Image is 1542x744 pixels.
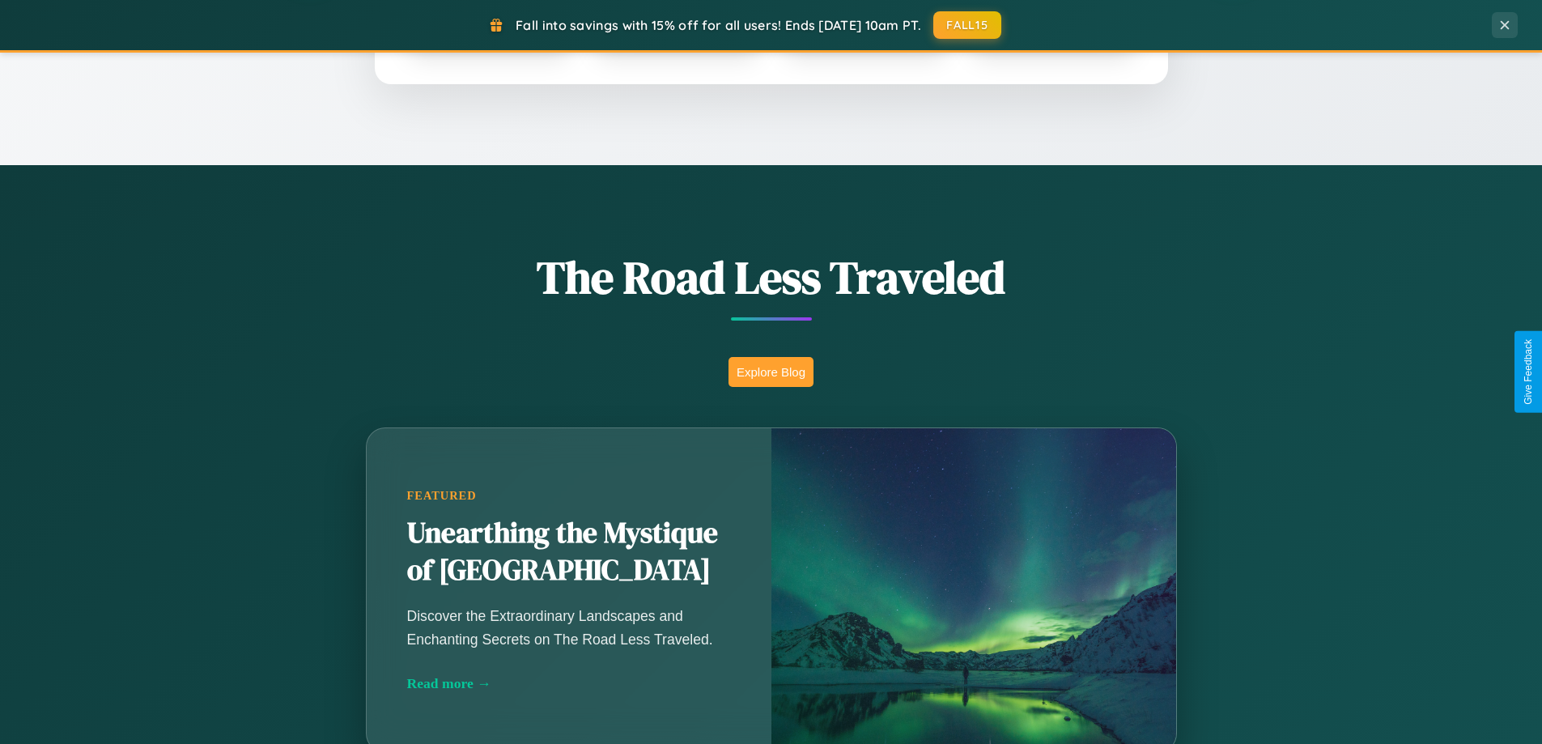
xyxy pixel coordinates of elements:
h1: The Road Less Traveled [286,246,1257,308]
h2: Unearthing the Mystique of [GEOGRAPHIC_DATA] [407,515,731,589]
button: Explore Blog [729,357,813,387]
button: FALL15 [933,11,1001,39]
p: Discover the Extraordinary Landscapes and Enchanting Secrets on The Road Less Traveled. [407,605,731,650]
div: Read more → [407,675,731,692]
span: Fall into savings with 15% off for all users! Ends [DATE] 10am PT. [516,17,921,33]
div: Give Feedback [1523,339,1534,405]
div: Featured [407,489,731,503]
